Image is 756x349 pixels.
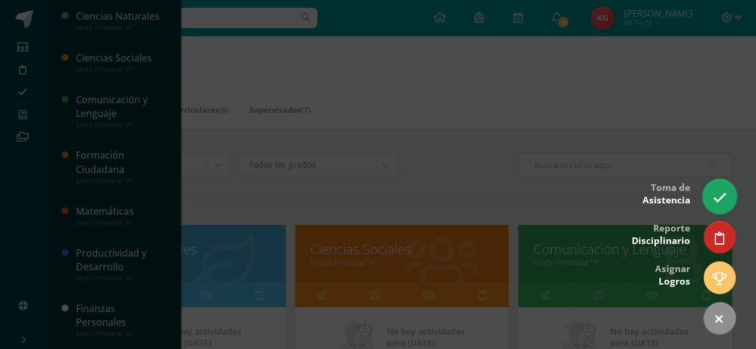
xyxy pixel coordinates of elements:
div: Toma de [642,174,690,212]
div: Asignar [655,255,690,294]
span: Disciplinario [632,234,690,247]
span: Logros [659,275,690,288]
span: Asistencia [642,194,690,206]
div: Reporte [632,214,690,253]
